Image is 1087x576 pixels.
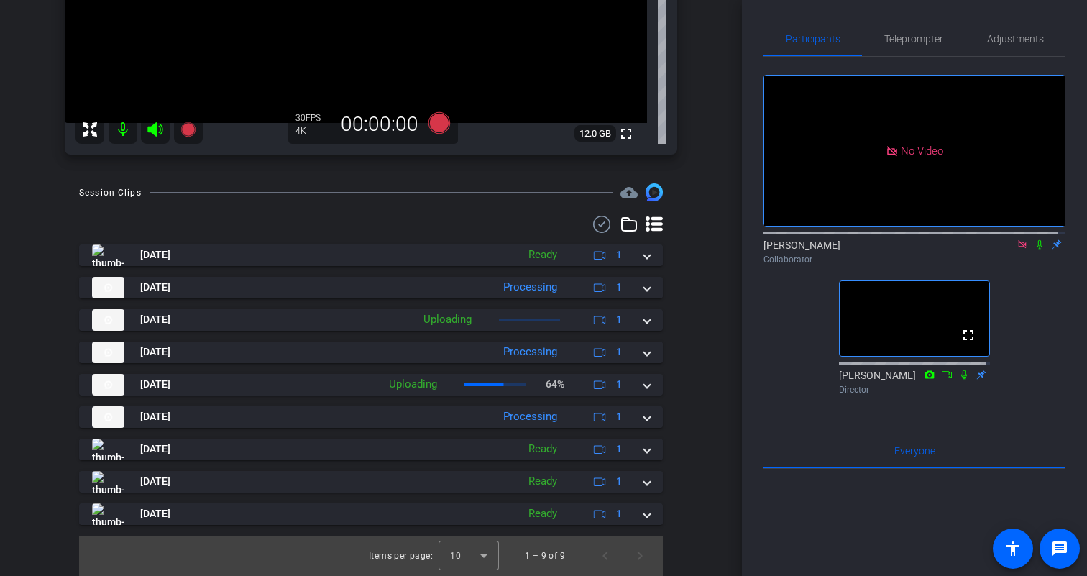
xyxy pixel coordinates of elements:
[92,374,124,396] img: thumb-nail
[616,344,622,360] span: 1
[92,277,124,298] img: thumb-nail
[92,439,124,460] img: thumb-nail
[496,344,564,360] div: Processing
[79,342,663,363] mat-expansion-panel-header: thumb-nail[DATE]Processing1
[92,309,124,331] img: thumb-nail
[894,446,935,456] span: Everyone
[140,377,170,392] span: [DATE]
[496,408,564,425] div: Processing
[618,125,635,142] mat-icon: fullscreen
[574,125,616,142] span: 12.0 GB
[295,112,331,124] div: 30
[416,311,479,328] div: Uploading
[79,406,663,428] mat-expansion-panel-header: thumb-nail[DATE]Processing1
[546,377,564,392] p: 64%
[616,442,622,457] span: 1
[616,280,622,295] span: 1
[79,277,663,298] mat-expansion-panel-header: thumb-nail[DATE]Processing1
[525,549,565,563] div: 1 – 9 of 9
[295,125,331,137] div: 4K
[1004,540,1022,557] mat-icon: accessibility
[960,326,977,344] mat-icon: fullscreen
[79,309,663,331] mat-expansion-panel-header: thumb-nail[DATE]Uploading1
[616,506,622,521] span: 1
[496,279,564,296] div: Processing
[140,409,170,424] span: [DATE]
[763,253,1065,266] div: Collaborator
[140,474,170,489] span: [DATE]
[92,503,124,525] img: thumb-nail
[623,539,657,573] button: Next page
[331,112,428,137] div: 00:00:00
[521,506,564,522] div: Ready
[79,374,663,396] mat-expansion-panel-header: thumb-nail[DATE]Uploading64%1
[79,471,663,493] mat-expansion-panel-header: thumb-nail[DATE]Ready1
[616,409,622,424] span: 1
[763,238,1065,266] div: [PERSON_NAME]
[92,244,124,266] img: thumb-nail
[140,312,170,327] span: [DATE]
[839,368,990,396] div: [PERSON_NAME]
[786,34,840,44] span: Participants
[884,34,943,44] span: Teleprompter
[620,184,638,201] mat-icon: cloud_upload
[521,247,564,263] div: Ready
[382,376,444,393] div: Uploading
[521,473,564,490] div: Ready
[616,247,622,262] span: 1
[588,539,623,573] button: Previous page
[79,439,663,460] mat-expansion-panel-header: thumb-nail[DATE]Ready1
[79,244,663,266] mat-expansion-panel-header: thumb-nail[DATE]Ready1
[620,184,638,201] span: Destinations for your clips
[140,280,170,295] span: [DATE]
[646,183,663,201] img: Session clips
[140,247,170,262] span: [DATE]
[616,312,622,327] span: 1
[987,34,1044,44] span: Adjustments
[901,144,943,157] span: No Video
[92,471,124,493] img: thumb-nail
[1051,540,1068,557] mat-icon: message
[839,383,990,396] div: Director
[79,503,663,525] mat-expansion-panel-header: thumb-nail[DATE]Ready1
[306,113,321,123] span: FPS
[92,406,124,428] img: thumb-nail
[140,344,170,360] span: [DATE]
[92,342,124,363] img: thumb-nail
[369,549,433,563] div: Items per page:
[140,442,170,457] span: [DATE]
[521,441,564,457] div: Ready
[79,186,142,200] div: Session Clips
[140,506,170,521] span: [DATE]
[616,474,622,489] span: 1
[616,377,622,392] span: 1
